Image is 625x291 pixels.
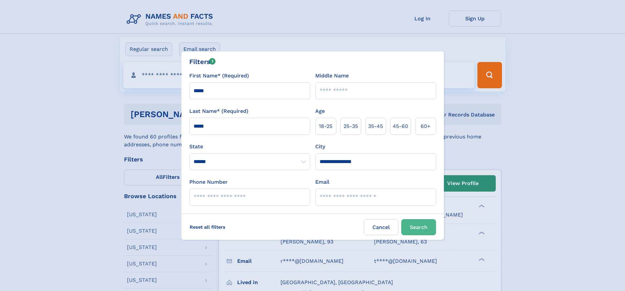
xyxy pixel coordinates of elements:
[401,219,436,235] button: Search
[393,122,408,130] span: 45‑60
[364,219,399,235] label: Cancel
[315,178,329,186] label: Email
[319,122,332,130] span: 18‑25
[315,72,349,80] label: Middle Name
[315,143,325,151] label: City
[344,122,358,130] span: 25‑35
[189,178,228,186] label: Phone Number
[421,122,430,130] span: 60+
[189,72,249,80] label: First Name* (Required)
[189,143,310,151] label: State
[368,122,383,130] span: 35‑45
[189,107,248,115] label: Last Name* (Required)
[185,219,230,235] label: Reset all filters
[189,57,216,67] div: Filters
[315,107,325,115] label: Age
